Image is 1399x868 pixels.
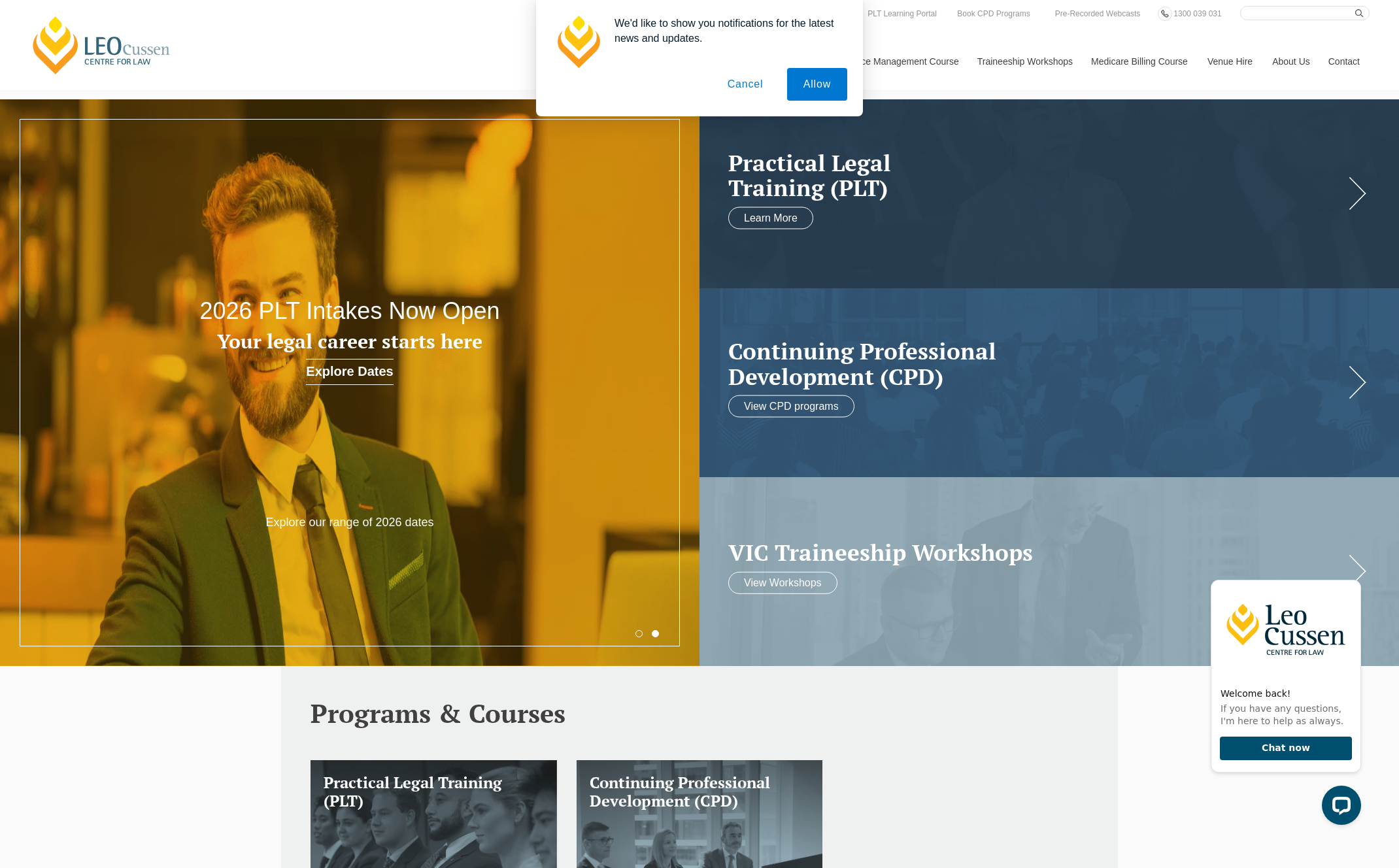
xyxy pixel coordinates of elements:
button: 2 [652,630,659,637]
h2: Practical Legal Training (PLT) [728,150,1344,200]
h3: Your legal career starts here [140,331,560,352]
h3: Continuing Professional Development (CPD) [590,773,810,811]
h2: 2026 PLT Intakes Now Open [140,298,560,324]
h3: Practical Legal Training (PLT) [324,773,544,811]
h2: Programs & Courses [311,699,1088,727]
a: Practical LegalTraining (PLT) [728,150,1344,200]
a: VIC Traineeship Workshops [728,540,1344,565]
a: View CPD programs [728,395,854,418]
button: Allow [787,68,847,101]
a: View Workshops [728,572,837,594]
a: Continuing ProfessionalDevelopment (CPD) [728,339,1344,389]
button: 1 [635,630,643,637]
iframe: LiveChat chat widget [1200,556,1366,835]
div: We'd like to show you notifications for the latest news and updates. [604,16,847,46]
img: notification icon [552,16,604,68]
h2: Continuing Professional Development (CPD) [728,339,1344,389]
a: Explore Dates [306,359,393,385]
p: Explore our range of 2026 dates [210,515,490,530]
button: Cancel [711,68,780,101]
a: Learn More [728,207,813,229]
